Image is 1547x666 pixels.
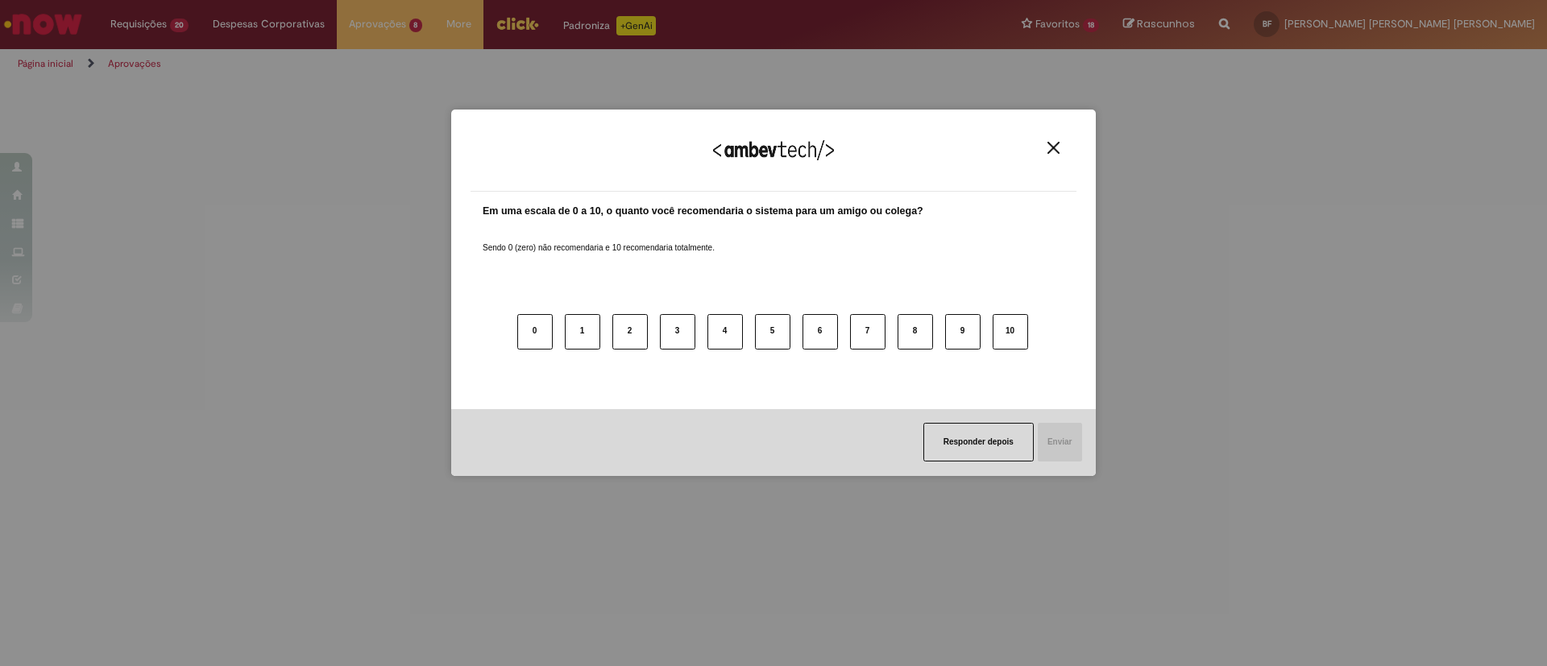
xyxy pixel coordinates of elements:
[483,223,715,254] label: Sendo 0 (zero) não recomendaria e 10 recomendaria totalmente.
[707,314,743,350] button: 4
[945,314,981,350] button: 9
[803,314,838,350] button: 6
[1043,141,1064,155] button: Close
[660,314,695,350] button: 3
[483,204,923,219] label: Em uma escala de 0 a 10, o quanto você recomendaria o sistema para um amigo ou colega?
[565,314,600,350] button: 1
[713,140,834,160] img: Logo Ambevtech
[850,314,885,350] button: 7
[923,423,1034,461] button: Responder depois
[898,314,933,350] button: 8
[612,314,648,350] button: 2
[1047,142,1060,154] img: Close
[993,314,1028,350] button: 10
[517,314,553,350] button: 0
[755,314,790,350] button: 5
